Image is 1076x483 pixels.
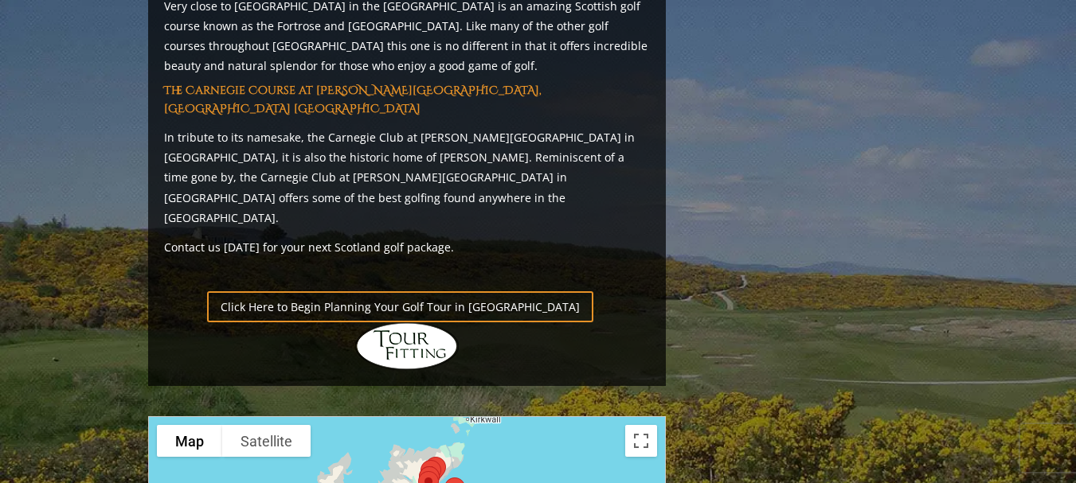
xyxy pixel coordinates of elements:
[164,127,650,228] p: In tribute to its namesake, the Carnegie Club at [PERSON_NAME][GEOGRAPHIC_DATA] in [GEOGRAPHIC_DA...
[355,322,459,370] img: Hidden Links
[164,237,650,257] p: Contact us [DATE] for your next Scotland golf package.
[207,291,593,322] a: Click Here to Begin Planning Your Golf Tour in [GEOGRAPHIC_DATA]
[164,83,542,115] a: The Carnegie Course at [PERSON_NAME][GEOGRAPHIC_DATA], [GEOGRAPHIC_DATA] [GEOGRAPHIC_DATA]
